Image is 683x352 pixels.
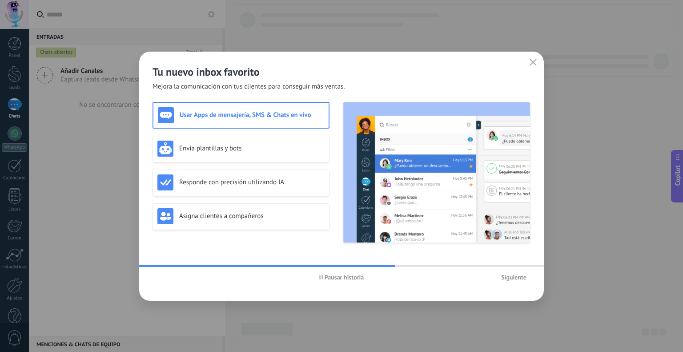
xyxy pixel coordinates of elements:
[315,271,368,284] button: Pausar historia
[179,178,325,186] h3: Responde con precisión utilizando IA
[180,111,324,119] h3: Usar Apps de mensajería, SMS & Chats en vivo
[179,212,325,220] h3: Asigna clientes a compañeros
[179,144,325,153] h3: Envía plantillas y bots
[153,82,345,91] span: Mejora la comunicación con tus clientes para conseguir más ventas.
[153,65,530,79] h2: Tu nuevo inbox favorito
[325,274,364,280] span: Pausar historia
[497,271,530,284] button: Siguiente
[501,274,526,280] span: Siguiente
